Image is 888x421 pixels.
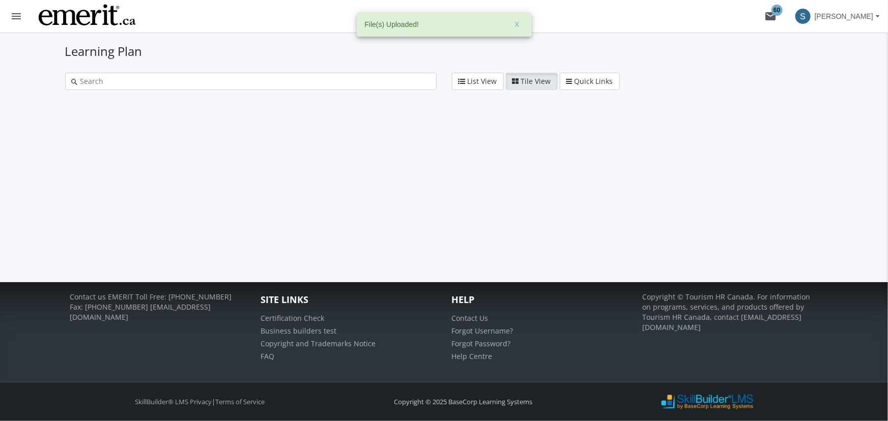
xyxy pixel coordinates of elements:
[334,397,592,407] div: Copyright © 2025 BaseCorp Learning Systems
[514,15,519,34] span: X
[78,76,430,86] input: Search
[468,76,497,86] span: List View
[452,351,493,361] a: Help Centre
[643,292,811,332] ng-bind-html: Copyright © Tourism HR Canada. For information on programs, services, and products offered by Tou...
[452,313,489,323] a: Contact Us
[261,351,275,361] a: FAQ
[662,394,753,410] img: SkillBuilder LMS Logo
[215,397,265,406] a: Terms of Service
[521,76,551,86] span: Tile View
[506,15,527,34] button: X
[70,292,232,322] ng-bind-html: Contact us EMERIT Toll Free: [PHONE_NUMBER] Fax: [PHONE_NUMBER] [EMAIL_ADDRESS][DOMAIN_NAME]
[815,7,873,25] span: [PERSON_NAME]
[261,339,376,348] a: Copyright and Trademarks Notice
[575,76,613,86] span: Quick Links
[765,10,777,22] mat-icon: mail
[261,326,337,336] a: Business builders test
[452,295,627,305] h4: Help
[75,397,324,407] div: |
[135,397,212,406] a: SkillBuilder® LMS Privacy
[33,3,142,30] img: logo.png
[452,339,511,348] a: Forgot Password?
[65,43,823,60] h1: Learning Plan
[261,313,325,323] a: Certification Check
[795,9,811,24] span: S
[365,19,419,29] span: File(s) Uploaded!
[10,10,22,22] mat-icon: menu
[452,326,513,336] a: Forgot Username?
[261,295,437,305] h4: Site Links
